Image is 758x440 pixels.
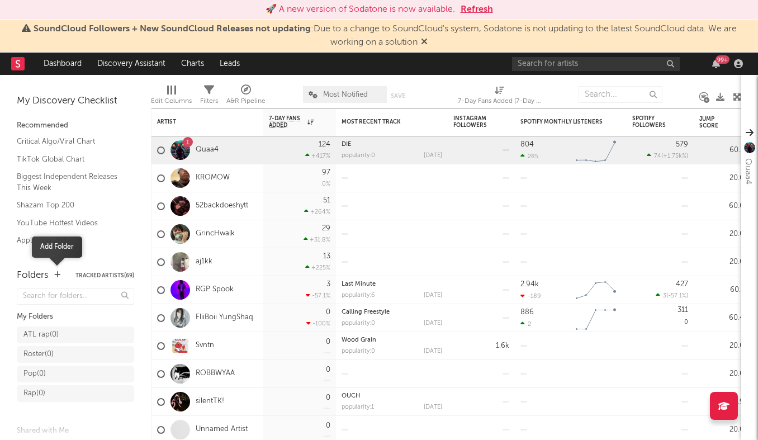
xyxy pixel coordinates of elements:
div: ( ) [647,152,688,159]
a: Rap(0) [17,385,134,402]
div: 579 [676,141,688,148]
div: 0 [326,309,330,316]
div: 0 [326,394,330,401]
a: Quaa4 [196,145,219,155]
div: 60.0 [699,200,744,213]
input: Search... [579,86,662,103]
a: Charts [173,53,212,75]
div: 20.0 [699,339,744,353]
div: Last Minute [342,281,442,287]
div: Spotify Monthly Listeners [520,119,604,125]
button: Save [391,93,405,99]
button: 99+ [712,59,720,68]
div: 0 [326,366,330,373]
div: 7-Day Fans Added (7-Day Fans Added) [458,94,542,108]
div: popularity: 0 [342,320,375,327]
div: DIE [342,141,442,148]
div: Edit Columns [151,81,192,113]
div: 60.4 [699,311,744,325]
div: [DATE] [424,320,442,327]
a: TikTok Global Chart [17,153,123,165]
div: Rap ( 0 ) [23,387,45,400]
div: 427 [676,281,688,288]
div: Artist [157,119,241,125]
div: 🚀 A new version of Sodatone is now available. [266,3,455,16]
span: SoundCloud Followers + New SoundCloud Releases not updating [34,25,311,34]
a: Leads [212,53,248,75]
input: Search for folders... [17,288,134,305]
a: Svntn [196,341,214,351]
a: YouTube Hottest Videos [17,217,123,229]
div: Shared with Me [17,424,134,438]
div: 311 [678,306,688,314]
div: popularity: 6 [342,292,375,299]
div: 49.9 [699,395,744,409]
a: KROMOW [196,173,230,183]
div: A&R Pipeline [226,94,266,108]
div: 2.94k [520,281,539,288]
div: Most Recent Track [342,119,425,125]
div: Quaa4 [741,158,755,184]
div: +31.8 % [304,236,330,243]
a: DIE [342,141,351,148]
a: Shazam Top 200 [17,199,123,211]
div: Pop ( 0 ) [23,367,46,381]
div: 13 [323,253,330,260]
a: Biggest Independent Releases This Week [17,171,123,193]
div: 60.3 [699,144,744,157]
div: -57.1 % [306,292,330,299]
div: 0 [326,338,330,346]
div: Wood Grain [342,337,442,343]
div: 97 [322,169,330,176]
div: Edit Columns [151,94,192,108]
div: Jump Score [699,116,727,129]
div: 20.0 [699,423,744,437]
div: -189 [520,292,541,300]
div: 51 [323,197,330,204]
span: : Due to a change to SoundCloud's system, Sodatone is not updating to the latest SoundCloud data.... [34,25,737,47]
span: Most Notified [323,91,368,98]
div: 7-Day Fans Added (7-Day Fans Added) [458,81,542,113]
a: Unnamed Artist [196,425,248,434]
a: Calling Freestyle [342,309,390,315]
a: Last Minute [342,281,376,287]
div: [DATE] [424,153,442,159]
div: Recommended [17,119,134,133]
input: Search for artists [512,57,680,71]
a: aj1kk [196,257,212,267]
a: ATL rap(0) [17,327,134,343]
span: 74 [654,153,661,159]
div: 20.0 [699,256,744,269]
div: Filters [200,81,218,113]
span: -57.1 % [668,293,686,299]
svg: Chart title [571,136,621,164]
a: RGP Spook [196,285,234,295]
div: 60.1 [699,283,744,297]
div: 1.6k [496,342,509,349]
div: 20.0 [699,367,744,381]
a: OUCH [342,393,360,399]
a: Apple Top 200 [17,234,123,247]
div: 99 + [716,55,729,64]
a: FliiBoii YungShaq [196,313,253,323]
div: ( ) [656,292,688,299]
div: 20.0 [699,172,744,185]
div: 3 [326,281,330,288]
button: Refresh [461,3,493,16]
div: 804 [520,141,534,148]
span: 3 [663,293,666,299]
div: popularity: 0 [342,153,375,159]
a: 52backdoeshytt [196,201,248,211]
div: +225 % [305,264,330,271]
svg: Chart title [571,304,621,332]
div: 0 [632,304,688,332]
div: [DATE] [424,348,442,354]
a: Discovery Assistant [89,53,173,75]
div: 285 [520,153,538,160]
div: My Folders [17,310,134,324]
div: Folders [17,269,49,282]
div: Spotify Followers [632,115,671,129]
a: Roster(0) [17,346,134,363]
span: Dismiss [421,38,428,47]
div: Filters [200,94,218,108]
